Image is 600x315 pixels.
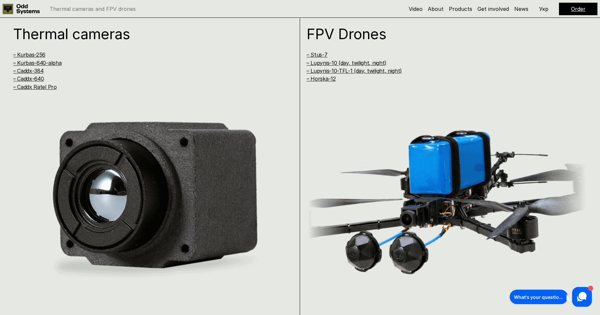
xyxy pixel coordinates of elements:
[409,6,423,12] a: Video
[307,60,386,66] a: – Lupynis-10 (day, twilight, night)
[307,27,570,41] h1: FPV Drones
[477,6,509,12] a: Get involved
[307,67,402,74] a: – Lupynis-10-TFL-1 (day, twilight, night)
[428,6,444,12] a: About
[13,67,43,74] a: – Caddx-384
[307,51,327,58] a: – Stus-7
[13,75,44,82] a: – Caddx-640
[13,51,45,58] a: – Kurbas-256
[50,6,136,12] p: Thermal cameras and FPV drones
[449,6,472,12] a: Products
[539,6,548,12] p: Укр
[13,60,61,66] a: – Kurbas-640-alpha
[307,75,335,82] a: – Horska-12
[571,6,586,12] a: Order
[13,27,277,41] h1: Thermal cameras
[514,6,528,12] a: News
[508,285,593,308] iframe: HelpCrunch
[13,84,57,90] a: – Caddx Ratel Pro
